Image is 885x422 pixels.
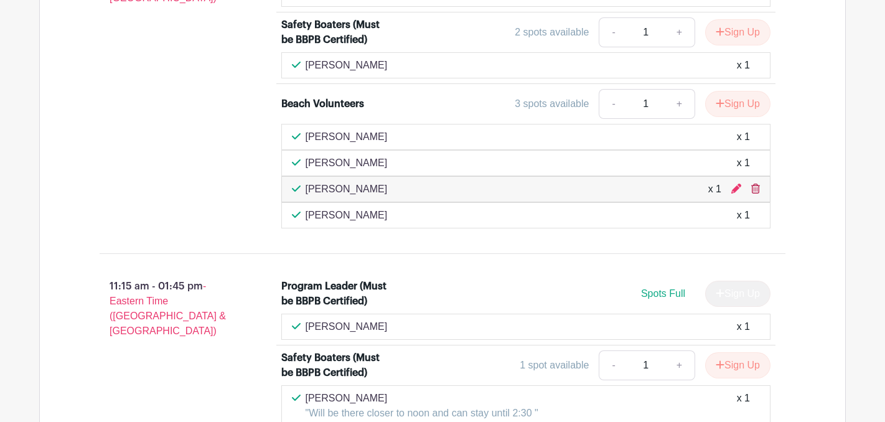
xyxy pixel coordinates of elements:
p: [PERSON_NAME] [306,319,388,334]
div: 2 spots available [515,25,589,40]
div: x 1 [737,391,750,421]
p: 11:15 am - 01:45 pm [80,274,261,344]
span: Spots Full [641,288,685,299]
button: Sign Up [705,352,770,378]
div: 1 spot available [520,358,589,373]
p: [PERSON_NAME] [306,182,388,197]
p: [PERSON_NAME] [306,129,388,144]
p: [PERSON_NAME] [306,208,388,223]
div: Beach Volunteers [281,96,364,111]
div: x 1 [737,208,750,223]
a: - [599,350,627,380]
div: Safety Boaters (Must be BBPB Certified) [281,17,389,47]
p: "Will be there closer to noon and can stay until 2:30 " [306,406,538,421]
div: x 1 [737,156,750,171]
a: + [664,89,695,119]
div: 3 spots available [515,96,589,111]
div: Safety Boaters (Must be BBPB Certified) [281,350,389,380]
div: x 1 [708,182,721,197]
p: [PERSON_NAME] [306,391,538,406]
a: - [599,17,627,47]
a: - [599,89,627,119]
button: Sign Up [705,91,770,117]
p: [PERSON_NAME] [306,58,388,73]
div: x 1 [737,319,750,334]
a: + [664,350,695,380]
div: Program Leader (Must be BBPB Certified) [281,279,389,309]
button: Sign Up [705,19,770,45]
p: [PERSON_NAME] [306,156,388,171]
a: + [664,17,695,47]
div: x 1 [737,129,750,144]
div: x 1 [737,58,750,73]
